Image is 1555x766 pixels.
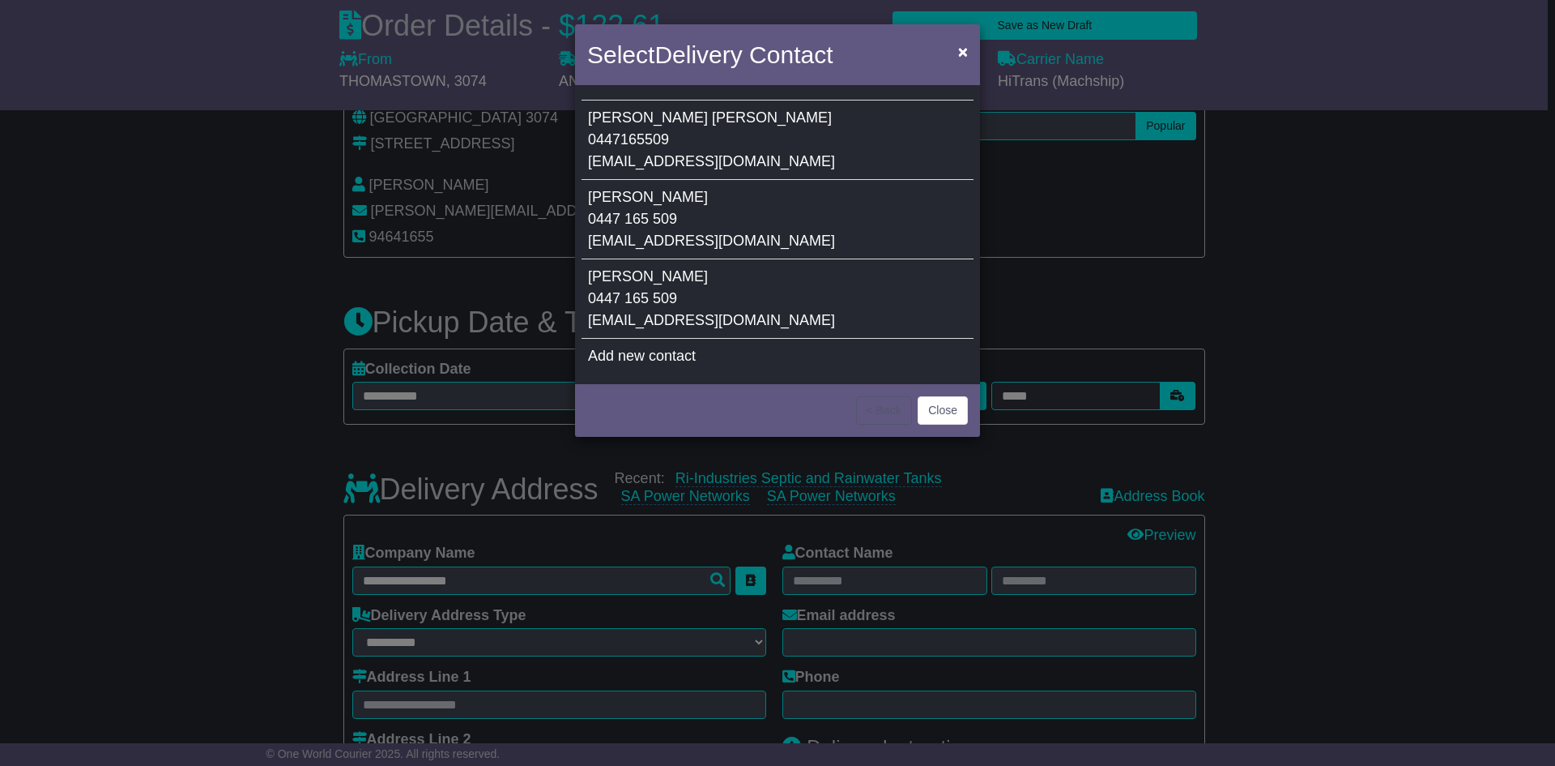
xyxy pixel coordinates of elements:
[588,109,708,126] span: [PERSON_NAME]
[588,312,835,328] span: [EMAIL_ADDRESS][DOMAIN_NAME]
[588,233,835,249] span: [EMAIL_ADDRESS][DOMAIN_NAME]
[588,153,835,169] span: [EMAIL_ADDRESS][DOMAIN_NAME]
[950,35,976,68] button: Close
[588,131,669,148] span: 0447165509
[587,36,833,73] h4: Select
[588,348,696,364] span: Add new contact
[654,41,742,68] span: Delivery
[588,290,677,306] span: 0447 165 509
[588,189,708,205] span: [PERSON_NAME]
[958,42,968,61] span: ×
[749,41,833,68] span: Contact
[588,211,677,227] span: 0447 165 509
[856,396,912,425] button: < Back
[712,109,832,126] span: [PERSON_NAME]
[588,268,708,285] span: [PERSON_NAME]
[918,396,968,425] button: Close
